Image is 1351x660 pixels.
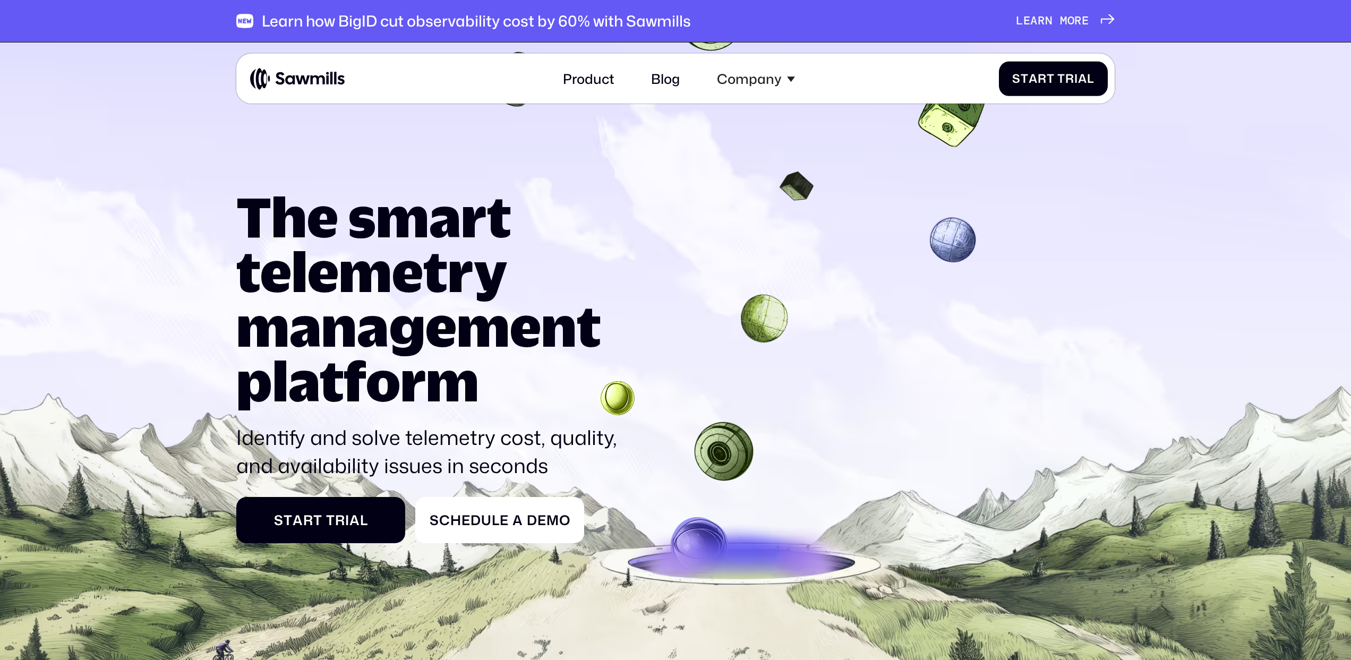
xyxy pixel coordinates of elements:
[641,61,690,97] a: Blog
[1038,72,1047,86] span: r
[1060,14,1067,28] span: m
[293,512,303,528] span: a
[415,497,584,544] a: ScheduleaDemo
[999,62,1108,96] a: StartTrial
[1078,72,1087,86] span: a
[236,423,628,480] p: Identify and solve telemetry cost, quality, and availability issues in seconds
[303,512,313,528] span: r
[1023,14,1031,28] span: e
[236,189,628,408] h1: The smart telemetry management platform
[1074,14,1082,28] span: r
[500,512,509,528] span: e
[439,512,450,528] span: c
[1030,14,1038,28] span: a
[707,61,805,97] div: Company
[236,497,405,544] a: StartTrial
[326,512,335,528] span: T
[492,512,500,528] span: l
[461,512,471,528] span: e
[1087,72,1095,86] span: l
[274,512,284,528] span: S
[527,512,537,528] span: D
[1047,72,1055,86] span: t
[313,512,322,528] span: t
[471,512,481,528] span: d
[512,512,523,528] span: a
[559,512,570,528] span: o
[1082,14,1089,28] span: e
[349,512,360,528] span: a
[1029,72,1038,86] span: a
[430,512,439,528] span: S
[345,512,349,528] span: i
[546,512,559,528] span: m
[1016,14,1023,28] span: L
[1016,14,1115,28] a: Learnmore
[1074,72,1078,86] span: i
[262,12,691,30] div: Learn how BigID cut observability cost by 60% with Sawmills
[537,512,546,528] span: e
[1067,14,1075,28] span: o
[552,61,624,97] a: Product
[284,512,293,528] span: t
[335,512,345,528] span: r
[1057,72,1065,86] span: T
[450,512,461,528] span: h
[1065,72,1074,86] span: r
[1045,14,1053,28] span: n
[1012,72,1021,86] span: S
[717,71,782,87] div: Company
[481,512,492,528] span: u
[360,512,368,528] span: l
[1021,72,1029,86] span: t
[1038,14,1045,28] span: r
